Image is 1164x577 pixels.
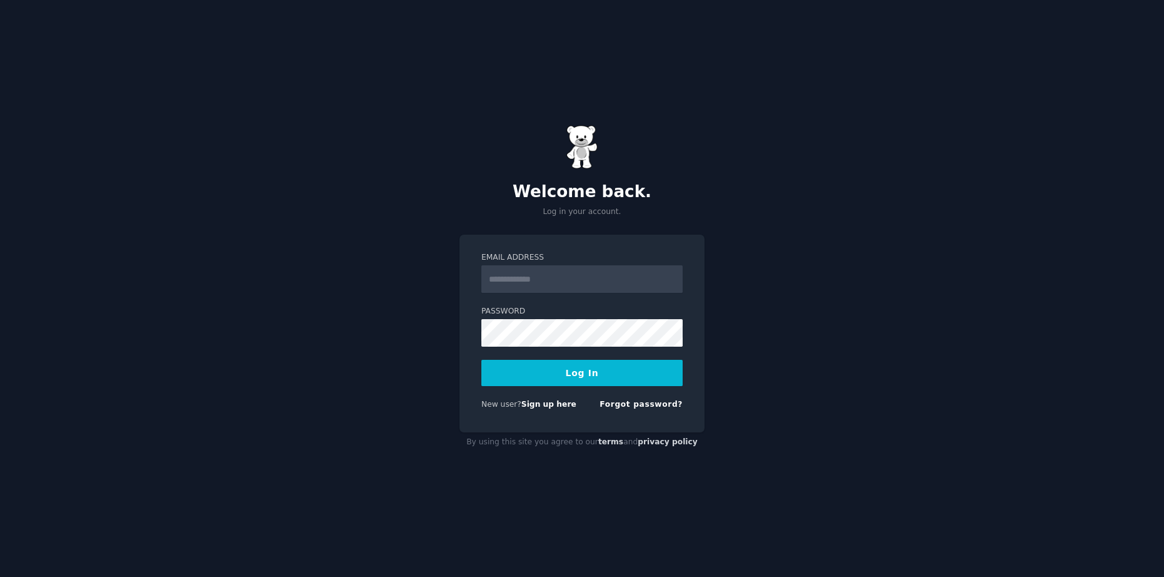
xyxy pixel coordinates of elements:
p: Log in your account. [459,207,705,218]
a: Sign up here [521,400,576,409]
a: terms [598,437,623,446]
button: Log In [481,360,683,386]
img: Gummy Bear [566,125,598,169]
a: Forgot password? [600,400,683,409]
span: New user? [481,400,521,409]
h2: Welcome back. [459,182,705,202]
div: By using this site you agree to our and [459,432,705,452]
label: Email Address [481,252,683,263]
label: Password [481,306,683,317]
a: privacy policy [638,437,698,446]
